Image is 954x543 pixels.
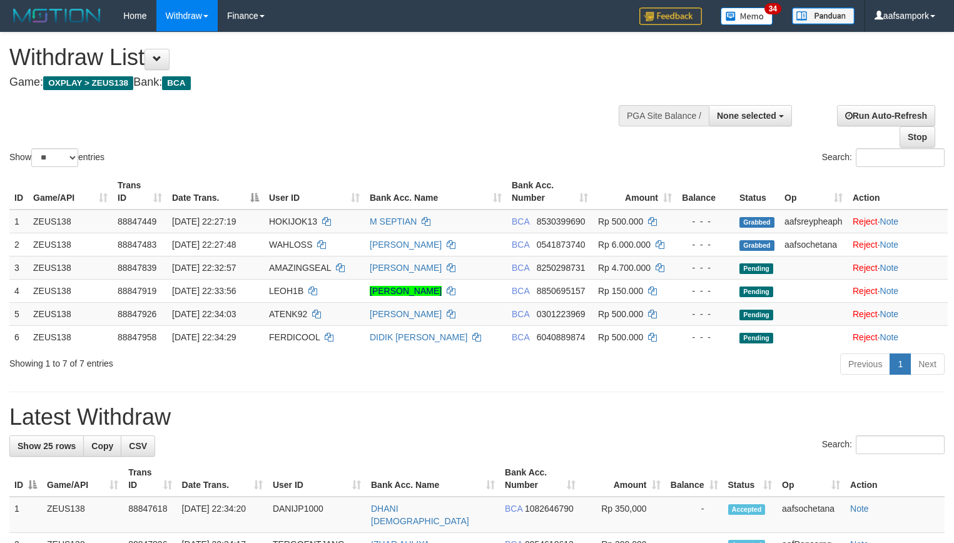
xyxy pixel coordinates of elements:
[269,286,303,296] span: LEOH1B
[269,332,320,342] span: FERDICOOL
[853,240,878,250] a: Reject
[113,174,167,210] th: Trans ID: activate to sort column ascending
[172,263,236,273] span: [DATE] 22:32:57
[581,461,666,497] th: Amount: activate to sort column ascending
[779,210,848,233] td: aafsreypheaph
[598,332,643,342] span: Rp 500.000
[853,309,878,319] a: Reject
[512,309,529,319] span: BCA
[118,332,156,342] span: 88847958
[666,497,723,533] td: -
[9,325,28,348] td: 6
[525,504,574,514] span: Copy 1082646790 to clipboard
[264,174,365,210] th: User ID: activate to sort column ascending
[512,332,529,342] span: BCA
[269,263,331,273] span: AMAZINGSEAL
[717,111,776,121] span: None selected
[739,263,773,274] span: Pending
[537,286,586,296] span: Copy 8850695157 to clipboard
[777,497,845,533] td: aafsochetana
[31,148,78,167] select: Showentries
[9,233,28,256] td: 2
[118,216,156,226] span: 88847449
[682,215,729,228] div: - - -
[268,497,366,533] td: DANIJP1000
[9,256,28,279] td: 3
[269,216,317,226] span: HOKIJOK13
[177,497,268,533] td: [DATE] 22:34:20
[500,461,581,497] th: Bank Acc. Number: activate to sort column ascending
[177,461,268,497] th: Date Trans.: activate to sort column ascending
[739,287,773,297] span: Pending
[682,238,729,251] div: - - -
[371,504,469,526] a: DHANI [DEMOGRAPHIC_DATA]
[121,435,155,457] a: CSV
[269,309,307,319] span: ATENK92
[598,309,643,319] span: Rp 500.000
[172,240,236,250] span: [DATE] 22:27:48
[18,441,76,451] span: Show 25 rows
[853,286,878,296] a: Reject
[880,309,899,319] a: Note
[172,309,236,319] span: [DATE] 22:34:03
[507,174,593,210] th: Bank Acc. Number: activate to sort column ascending
[269,240,313,250] span: WAHLOSS
[709,105,792,126] button: None selected
[739,240,774,251] span: Grabbed
[880,240,899,250] a: Note
[172,286,236,296] span: [DATE] 22:33:56
[9,461,42,497] th: ID: activate to sort column descending
[537,216,586,226] span: Copy 8530399690 to clipboard
[666,461,723,497] th: Balance: activate to sort column ascending
[9,352,388,370] div: Showing 1 to 7 of 7 entries
[910,353,945,375] a: Next
[172,216,236,226] span: [DATE] 22:27:19
[512,240,529,250] span: BCA
[853,263,878,273] a: Reject
[370,286,442,296] a: [PERSON_NAME]
[172,332,236,342] span: [DATE] 22:34:29
[268,461,366,497] th: User ID: activate to sort column ascending
[505,504,522,514] span: BCA
[123,497,176,533] td: 88847618
[9,76,624,89] h4: Game: Bank:
[764,3,781,14] span: 34
[28,279,113,302] td: ZEUS138
[880,332,899,342] a: Note
[593,174,677,210] th: Amount: activate to sort column ascending
[682,285,729,297] div: - - -
[118,263,156,273] span: 88847839
[537,240,586,250] span: Copy 0541873740 to clipboard
[848,302,948,325] td: ·
[682,261,729,274] div: - - -
[598,216,643,226] span: Rp 500.000
[167,174,264,210] th: Date Trans.: activate to sort column descending
[129,441,147,451] span: CSV
[853,332,878,342] a: Reject
[9,279,28,302] td: 4
[537,309,586,319] span: Copy 0301223969 to clipboard
[83,435,121,457] a: Copy
[512,286,529,296] span: BCA
[118,240,156,250] span: 88847483
[28,174,113,210] th: Game/API: activate to sort column ascending
[848,233,948,256] td: ·
[682,308,729,320] div: - - -
[43,76,133,90] span: OXPLAY > ZEUS138
[365,174,507,210] th: Bank Acc. Name: activate to sort column ascending
[42,497,123,533] td: ZEUS138
[677,174,734,210] th: Balance
[370,332,467,342] a: DIDIK [PERSON_NAME]
[28,210,113,233] td: ZEUS138
[370,263,442,273] a: [PERSON_NAME]
[728,504,766,515] span: Accepted
[779,174,848,210] th: Op: activate to sort column ascending
[900,126,935,148] a: Stop
[880,263,899,273] a: Note
[734,174,779,210] th: Status
[28,302,113,325] td: ZEUS138
[639,8,702,25] img: Feedback.jpg
[598,240,651,250] span: Rp 6.000.000
[739,217,774,228] span: Grabbed
[512,216,529,226] span: BCA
